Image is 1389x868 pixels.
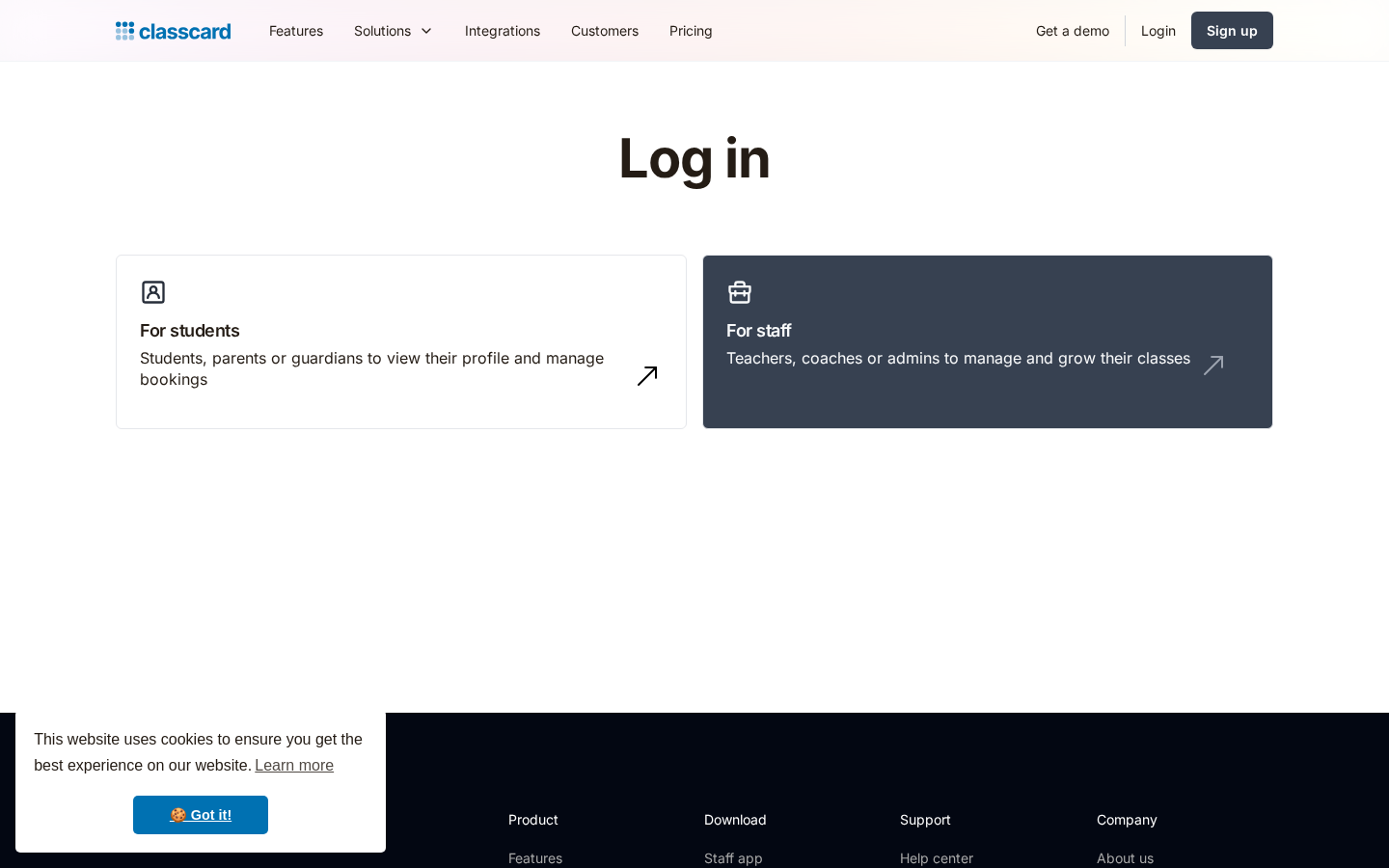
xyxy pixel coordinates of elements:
a: dismiss cookie message [133,796,268,834]
h3: For students [140,317,663,343]
h1: Log in [389,129,1001,189]
div: Solutions [354,20,411,41]
div: Teachers, coaches or admins to manage and grow their classes [726,347,1190,368]
div: Solutions [339,9,449,52]
a: Features [508,849,612,868]
a: Staff app [704,849,783,868]
h2: Support [900,809,978,829]
div: Sign up [1207,20,1258,41]
h2: Company [1097,809,1225,829]
div: cookieconsent [15,710,386,853]
a: About us [1097,849,1225,868]
h2: Download [704,809,783,829]
a: home [116,17,231,44]
a: Get a demo [1021,9,1125,52]
a: learn more about cookies [252,751,337,780]
a: Pricing [654,9,728,52]
span: This website uses cookies to ensure you get the best experience on our website. [34,728,368,780]
a: Features [254,9,339,52]
h2: Product [508,809,612,829]
a: Customers [556,9,654,52]
a: Help center [900,849,978,868]
a: For studentsStudents, parents or guardians to view their profile and manage bookings [116,255,687,430]
a: Sign up [1191,12,1273,49]
a: For staffTeachers, coaches or admins to manage and grow their classes [702,255,1273,430]
div: Students, parents or guardians to view their profile and manage bookings [140,347,624,391]
a: Login [1126,9,1191,52]
h3: For staff [726,317,1249,343]
a: Integrations [449,9,556,52]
